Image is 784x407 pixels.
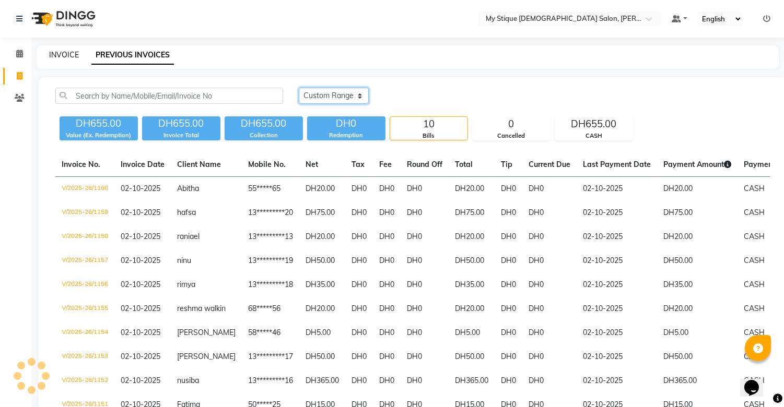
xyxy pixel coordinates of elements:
[142,131,220,140] div: Invoice Total
[390,131,467,140] div: Bills
[401,273,449,297] td: DH0
[373,297,401,321] td: DH0
[121,328,160,337] span: 02-10-2025
[744,232,765,241] span: CASH
[449,345,495,369] td: DH50.00
[495,273,522,297] td: DH0
[577,273,657,297] td: 02-10-2025
[657,201,738,225] td: DH75.00
[657,249,738,273] td: DH50.00
[121,304,160,313] span: 02-10-2025
[501,160,512,169] span: Tip
[55,88,283,104] input: Search by Name/Mobile/Email/Invoice No
[27,4,98,33] img: logo
[121,352,160,361] span: 02-10-2025
[177,184,199,193] span: Abitha
[121,184,160,193] span: 02-10-2025
[345,297,373,321] td: DH0
[583,160,651,169] span: Last Payment Date
[373,225,401,249] td: DH0
[373,177,401,201] td: DH0
[345,249,373,273] td: DH0
[401,177,449,201] td: DH0
[744,352,765,361] span: CASH
[657,321,738,345] td: DH5.00
[177,232,200,241] span: raniael
[455,160,473,169] span: Total
[740,365,774,397] iframe: chat widget
[657,225,738,249] td: DH20.00
[55,297,114,321] td: V/2025-26/1155
[55,369,114,393] td: V/2025-26/1152
[473,117,550,131] div: 0
[177,328,236,337] span: [PERSON_NAME]
[60,131,138,140] div: Value (Ex. Redemption)
[345,273,373,297] td: DH0
[522,201,577,225] td: DH0
[449,249,495,273] td: DH50.00
[473,131,550,140] div: Cancelled
[577,177,657,201] td: 02-10-2025
[522,345,577,369] td: DH0
[577,345,657,369] td: 02-10-2025
[522,273,577,297] td: DH0
[522,369,577,393] td: DH0
[657,297,738,321] td: DH20.00
[299,369,345,393] td: DH365.00
[495,345,522,369] td: DH0
[744,208,765,217] span: CASH
[495,297,522,321] td: DH0
[657,345,738,369] td: DH50.00
[449,225,495,249] td: DH20.00
[177,376,199,385] span: nusiba
[299,249,345,273] td: DH50.00
[744,256,765,265] span: CASH
[373,321,401,345] td: DH0
[657,177,738,201] td: DH20.00
[495,321,522,345] td: DH0
[495,177,522,201] td: DH0
[744,328,765,337] span: CASH
[390,117,467,131] div: 10
[522,249,577,273] td: DH0
[121,376,160,385] span: 02-10-2025
[657,369,738,393] td: DH365.00
[121,256,160,265] span: 02-10-2025
[49,50,79,59] a: INVOICE
[121,280,160,289] span: 02-10-2025
[306,160,318,169] span: Net
[177,160,221,169] span: Client Name
[373,249,401,273] td: DH0
[663,160,731,169] span: Payment Amount
[407,160,442,169] span: Round Off
[449,321,495,345] td: DH5.00
[60,116,138,131] div: DH655.00
[577,369,657,393] td: 02-10-2025
[55,321,114,345] td: V/2025-26/1154
[495,369,522,393] td: DH0
[345,177,373,201] td: DH0
[225,131,303,140] div: Collection
[449,177,495,201] td: DH20.00
[577,321,657,345] td: 02-10-2025
[299,201,345,225] td: DH75.00
[225,116,303,131] div: DH655.00
[248,160,286,169] span: Mobile No.
[55,249,114,273] td: V/2025-26/1157
[522,297,577,321] td: DH0
[401,297,449,321] td: DH0
[299,273,345,297] td: DH35.00
[495,201,522,225] td: DH0
[577,225,657,249] td: 02-10-2025
[299,345,345,369] td: DH50.00
[121,160,165,169] span: Invoice Date
[373,369,401,393] td: DH0
[522,177,577,201] td: DH0
[121,232,160,241] span: 02-10-2025
[744,184,765,193] span: CASH
[401,249,449,273] td: DH0
[577,249,657,273] td: 02-10-2025
[744,304,765,313] span: CASH
[577,201,657,225] td: 02-10-2025
[401,201,449,225] td: DH0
